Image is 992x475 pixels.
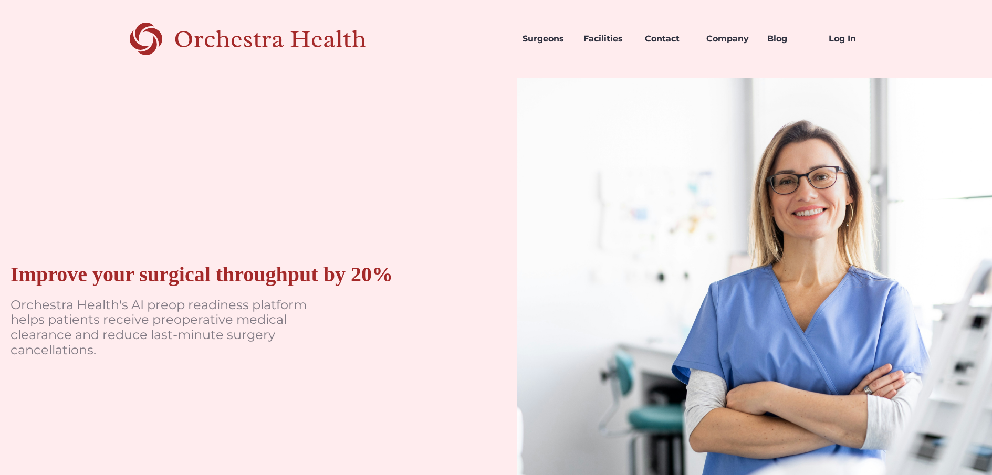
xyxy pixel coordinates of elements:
[174,28,403,50] div: Orchestra Health
[110,21,403,57] a: home
[698,21,759,57] a: Company
[11,262,393,287] div: Improve your surgical throughput by 20%
[514,21,576,57] a: Surgeons
[636,21,698,57] a: Contact
[759,21,820,57] a: Blog
[11,298,326,358] p: Orchestra Health's AI preop readiness platform helps patients receive preoperative medical cleara...
[820,21,882,57] a: Log In
[575,21,636,57] a: Facilities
